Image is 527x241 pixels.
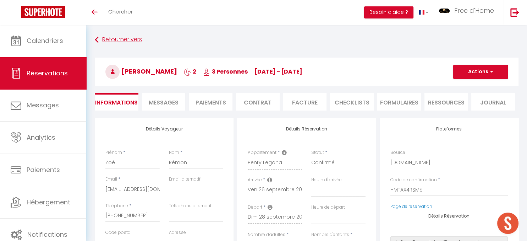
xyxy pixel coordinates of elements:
[189,93,232,111] li: Paiements
[108,8,133,15] span: Chercher
[248,231,285,238] label: Nombre d'adultes
[27,36,63,45] span: Calendriers
[95,33,518,46] a: Retourner vers
[169,176,201,183] label: Email alternatif
[169,149,179,156] label: Nom
[248,204,262,211] label: Départ
[105,67,177,76] span: [PERSON_NAME]
[390,127,508,132] h4: Plateformes
[27,101,59,109] span: Messages
[21,6,65,18] img: Super Booking
[27,198,70,207] span: Hébergement
[424,93,468,111] li: Ressources
[311,177,342,183] label: Heure d'arrivée
[497,213,518,234] div: Ouvrir le chat
[390,203,432,209] a: Page de réservation
[510,8,519,17] img: logout
[454,6,494,15] span: Free d'Home
[390,177,437,183] label: Code de confirmation
[364,6,413,18] button: Besoin d'aide ?
[184,68,196,76] span: 2
[27,165,60,174] span: Paiements
[390,149,405,156] label: Source
[311,149,324,156] label: Statut
[471,93,515,111] li: Journal
[105,127,223,132] h4: Détails Voyageur
[105,149,122,156] label: Prénom
[105,229,132,236] label: Code postal
[311,231,349,238] label: Nombre d'enfants
[27,230,67,239] span: Notifications
[248,149,276,156] label: Appartement
[283,93,327,111] li: Facture
[169,229,186,236] label: Adresse
[27,69,68,77] span: Réservations
[105,203,128,209] label: Téléphone
[377,93,421,111] li: FORMULAIRES
[439,9,450,13] img: ...
[390,214,508,219] h4: Détails Réservation
[311,204,345,211] label: Heure de départ
[203,68,248,76] span: 3 Personnes
[254,68,302,76] span: [DATE] - [DATE]
[453,65,508,79] button: Actions
[27,133,55,142] span: Analytics
[248,177,262,183] label: Arrivée
[95,93,138,111] li: Informations
[236,93,280,111] li: Contrat
[330,93,374,111] li: CHECKLISTS
[105,176,117,183] label: Email
[149,98,179,107] span: Messages
[248,127,365,132] h4: Détails Réservation
[169,203,212,209] label: Téléphone alternatif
